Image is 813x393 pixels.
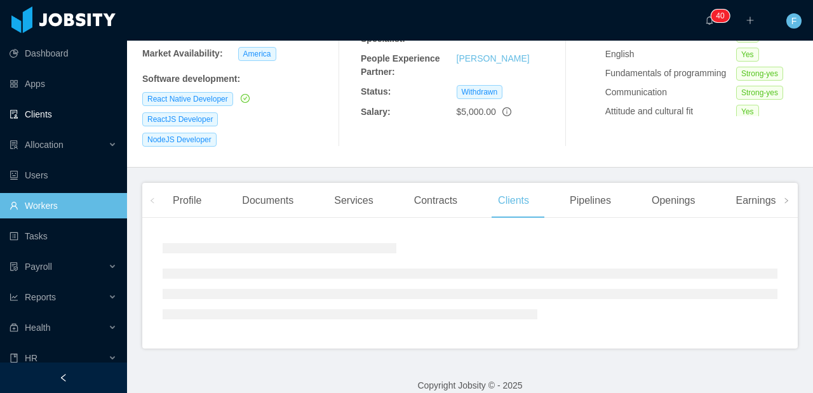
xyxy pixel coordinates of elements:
[10,323,18,332] i: icon: medicine-box
[736,48,759,62] span: Yes
[605,67,736,80] div: Fundamentals of programming
[10,102,117,127] a: icon: auditClients
[10,140,18,149] i: icon: solution
[642,183,706,218] div: Openings
[716,10,720,22] p: 4
[736,67,783,81] span: Strong-yes
[605,105,736,118] div: Attitude and cultural fit
[142,133,217,147] span: NodeJS Developer
[791,13,797,29] span: F
[25,353,37,363] span: HR
[142,92,233,106] span: React Native Developer
[25,292,56,302] span: Reports
[404,183,467,218] div: Contracts
[10,193,117,218] a: icon: userWorkers
[25,140,64,150] span: Allocation
[10,262,18,271] i: icon: file-protect
[457,85,503,99] span: Withdrawn
[10,163,117,188] a: icon: robotUsers
[783,197,789,204] i: icon: right
[324,183,383,218] div: Services
[560,183,621,218] div: Pipelines
[720,10,725,22] p: 0
[488,183,539,218] div: Clients
[10,223,117,249] a: icon: profileTasks
[736,105,759,119] span: Yes
[361,53,440,77] b: People Experience Partner:
[142,48,223,58] b: Market Availability:
[10,41,117,66] a: icon: pie-chartDashboard
[25,262,52,272] span: Payroll
[457,107,496,117] span: $5,000.00
[25,323,50,333] span: Health
[502,107,511,116] span: info-circle
[705,16,714,25] i: icon: bell
[238,93,250,103] a: icon: check-circle
[711,10,729,22] sup: 40
[142,112,218,126] span: ReactJS Developer
[10,354,18,363] i: icon: book
[163,183,212,218] div: Profile
[361,86,391,97] b: Status:
[241,94,250,103] i: icon: check-circle
[605,48,736,61] div: English
[238,47,276,61] span: America
[457,53,530,63] a: [PERSON_NAME]
[361,107,391,117] b: Salary:
[10,71,117,97] a: icon: appstoreApps
[149,197,156,204] i: icon: left
[736,86,783,100] span: Strong-yes
[10,293,18,302] i: icon: line-chart
[232,183,304,218] div: Documents
[142,74,240,84] b: Software development :
[746,16,755,25] i: icon: plus
[605,86,736,99] div: Communication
